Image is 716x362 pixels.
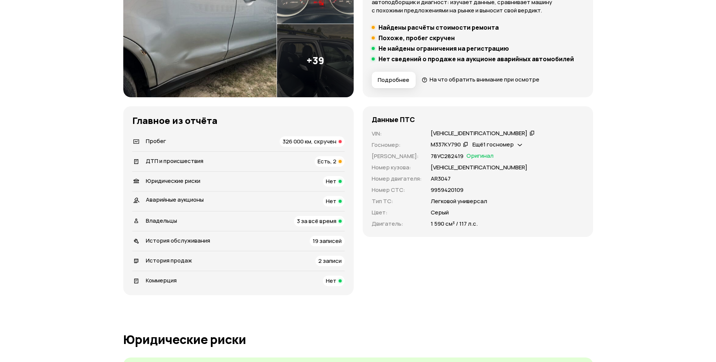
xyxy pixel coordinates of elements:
[431,220,478,228] p: 1 590 см³ / 117 л.с.
[146,157,203,165] span: ДТП и происшествия
[378,34,455,42] h5: Похоже, пробег скручен
[297,217,336,225] span: 3 за всё время
[431,175,451,183] p: АR3047
[372,152,422,160] p: [PERSON_NAME] :
[372,220,422,228] p: Двигатель :
[372,163,422,172] p: Номер кузова :
[431,163,527,172] p: [VEHICLE_IDENTIFICATION_NUMBER]
[431,208,449,217] p: Серый
[431,197,487,205] p: Легковой универсал
[378,45,509,52] h5: Не найдены ограничения на регистрацию
[326,177,336,185] span: Нет
[146,237,210,244] span: История обслуживания
[378,76,409,84] span: Подробнее
[146,177,200,185] span: Юридические риски
[318,157,336,165] span: Есть, 2
[372,141,422,149] p: Госномер :
[372,208,422,217] p: Цвет :
[313,237,342,245] span: 19 записей
[372,72,416,88] button: Подробнее
[318,257,342,265] span: 2 записи
[283,137,336,145] span: 326 000 км, скручен
[378,55,574,63] h5: Нет сведений о продаже на аукционе аварийных автомобилей
[431,152,463,160] p: 78УС282419
[431,130,527,137] div: [VEHICLE_IDENTIFICATION_NUMBER]
[146,256,192,264] span: История продаж
[372,175,422,183] p: Номер двигателя :
[326,197,336,205] span: Нет
[372,130,422,138] p: VIN :
[430,75,539,83] span: На что обратить внимание при осмотре
[146,137,166,145] span: Пробег
[146,217,177,225] span: Владельцы
[466,152,493,160] span: Оригинал
[472,140,514,148] span: Ещё 1 госномер
[431,141,461,149] div: М337КУ790
[146,196,204,204] span: Аварийные аукционы
[372,186,422,194] p: Номер СТС :
[326,277,336,285] span: Нет
[422,75,540,83] a: На что обратить внимание при осмотре
[132,115,345,126] h3: Главное из отчёта
[146,276,177,284] span: Коммерция
[431,186,463,194] p: 9959420109
[372,115,415,124] h4: Данные ПТС
[123,333,593,346] h1: Юридические риски
[372,197,422,205] p: Тип ТС :
[378,24,499,31] h5: Найдены расчёты стоимости ремонта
